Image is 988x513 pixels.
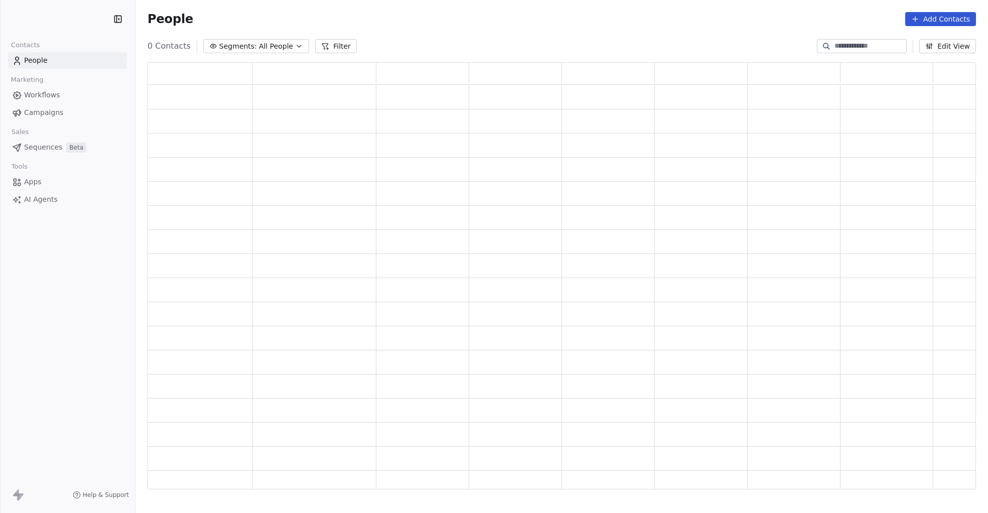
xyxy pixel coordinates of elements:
span: Tools [7,159,32,174]
span: Workflows [24,90,60,100]
a: Workflows [8,87,127,103]
span: Help & Support [83,491,129,499]
a: People [8,52,127,69]
span: Segments: [219,41,257,52]
span: Campaigns [24,107,63,118]
a: AI Agents [8,191,127,208]
button: Filter [315,39,357,53]
span: People [24,55,48,66]
a: Campaigns [8,104,127,121]
button: Edit View [919,39,976,53]
a: Help & Support [73,491,129,499]
span: People [148,12,193,27]
span: All People [259,41,293,52]
span: Contacts [7,38,44,53]
a: SequencesBeta [8,139,127,156]
span: Sales [7,124,33,140]
span: Marketing [7,72,48,87]
span: Sequences [24,142,62,153]
span: Beta [66,143,86,153]
span: Apps [24,177,42,187]
button: Add Contacts [905,12,976,26]
a: Apps [8,174,127,190]
span: 0 Contacts [148,40,191,52]
span: AI Agents [24,194,58,205]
